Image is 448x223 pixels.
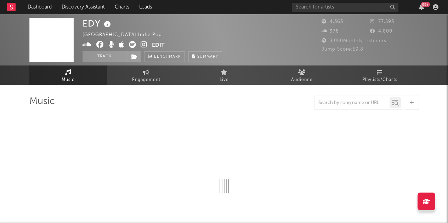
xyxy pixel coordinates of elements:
[421,2,430,7] div: 99 +
[154,53,181,61] span: Benchmark
[132,76,160,84] span: Engagement
[197,55,218,59] span: Summary
[370,29,392,34] span: 4,800
[83,51,127,62] button: Track
[322,29,339,34] span: 978
[62,76,75,84] span: Music
[322,47,363,52] span: Jump Score: 59.8
[362,76,397,84] span: Playlists/Charts
[144,51,185,62] a: Benchmark
[322,39,386,43] span: 3,050 Monthly Listeners
[220,76,229,84] span: Live
[291,76,313,84] span: Audience
[185,65,263,85] a: Live
[152,41,165,50] button: Edit
[322,19,343,24] span: 4,363
[315,100,390,106] input: Search by song name or URL
[83,31,170,39] div: [GEOGRAPHIC_DATA] | Indie Pop
[188,51,222,62] button: Summary
[370,19,394,24] span: 77,593
[419,4,424,10] button: 99+
[83,18,113,29] div: EDY
[107,65,185,85] a: Engagement
[341,65,419,85] a: Playlists/Charts
[29,65,107,85] a: Music
[263,65,341,85] a: Audience
[292,3,398,12] input: Search for artists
